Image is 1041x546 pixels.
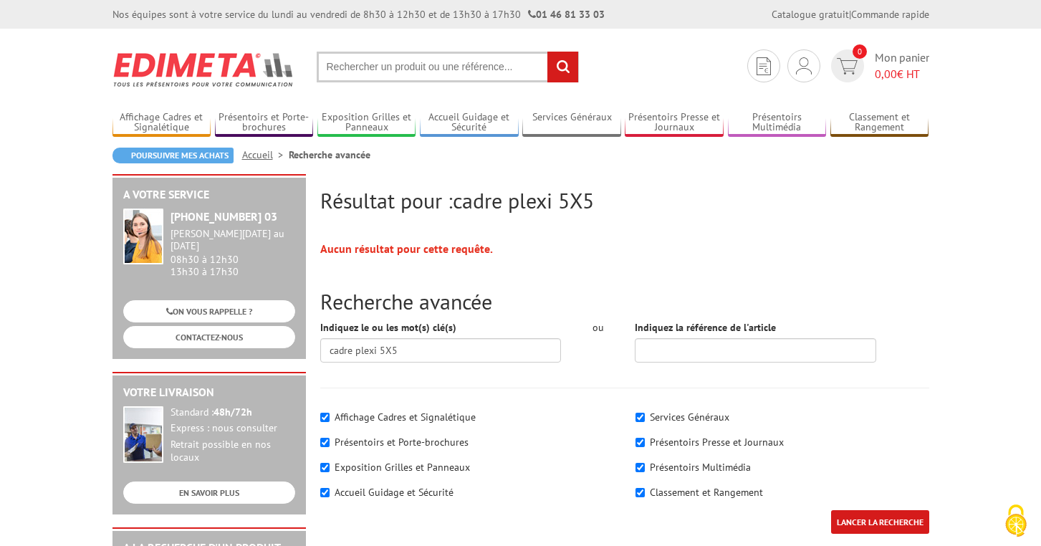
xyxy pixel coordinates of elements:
input: Affichage Cadres et Signalétique [320,413,330,422]
strong: 01 46 81 33 03 [528,8,605,21]
label: Indiquez la référence de l'article [635,320,776,335]
a: Accueil Guidage et Sécurité [420,111,519,135]
div: [PERSON_NAME][DATE] au [DATE] [171,228,295,252]
a: Catalogue gratuit [772,8,849,21]
label: Indiquez le ou les mot(s) clé(s) [320,320,456,335]
div: Standard : [171,406,295,419]
label: Accueil Guidage et Sécurité [335,486,454,499]
a: CONTACTEZ-NOUS [123,326,295,348]
div: ou [582,320,613,335]
input: Rechercher un produit ou une référence... [317,52,579,82]
img: devis rapide [796,57,812,75]
img: Edimeta [112,43,295,96]
input: Présentoirs et Porte-brochures [320,438,330,447]
a: Présentoirs et Porte-brochures [215,111,314,135]
strong: 48h/72h [214,406,252,418]
a: Accueil [242,148,289,161]
a: Commande rapide [851,8,929,21]
span: Mon panier [875,49,929,82]
label: Présentoirs Presse et Journaux [650,436,784,449]
input: rechercher [547,52,578,82]
h2: Votre livraison [123,386,295,399]
label: Présentoirs et Porte-brochures [335,436,469,449]
a: Présentoirs Presse et Journaux [625,111,724,135]
input: Accueil Guidage et Sécurité [320,488,330,497]
a: Affichage Cadres et Signalétique [112,111,211,135]
label: Services Généraux [650,411,729,423]
div: | [772,7,929,21]
a: Présentoirs Multimédia [728,111,827,135]
span: € HT [875,66,929,82]
strong: [PHONE_NUMBER] 03 [171,209,277,224]
label: Exposition Grilles et Panneaux [335,461,470,474]
h2: Résultat pour : [320,188,929,212]
div: 08h30 à 12h30 13h30 à 17h30 [171,228,295,277]
a: Poursuivre mes achats [112,148,234,163]
label: Présentoirs Multimédia [650,461,751,474]
a: ON VOUS RAPPELLE ? [123,300,295,322]
input: Services Généraux [635,413,645,422]
h2: Recherche avancée [320,289,929,313]
a: Exposition Grilles et Panneaux [317,111,416,135]
div: Nos équipes sont à votre service du lundi au vendredi de 8h30 à 12h30 et de 13h30 à 17h30 [112,7,605,21]
input: Exposition Grilles et Panneaux [320,463,330,472]
img: widget-livraison.jpg [123,406,163,463]
a: Services Généraux [522,111,621,135]
input: Présentoirs Multimédia [635,463,645,472]
div: Express : nous consulter [171,422,295,435]
input: Présentoirs Presse et Journaux [635,438,645,447]
img: widget-service.jpg [123,209,163,264]
strong: Aucun résultat pour cette requête. [320,241,493,256]
a: devis rapide 0 Mon panier 0,00€ HT [827,49,929,82]
input: Classement et Rangement [635,488,645,497]
a: Classement et Rangement [830,111,929,135]
img: devis rapide [757,57,771,75]
button: Cookies (fenêtre modale) [991,497,1041,546]
span: 0,00 [875,67,897,81]
input: LANCER LA RECHERCHE [831,510,929,534]
li: Recherche avancée [289,148,370,162]
label: Affichage Cadres et Signalétique [335,411,476,423]
img: devis rapide [837,58,858,75]
h2: A votre service [123,188,295,201]
span: cadre plexi 5X5 [453,186,594,214]
span: 0 [853,44,867,59]
label: Classement et Rangement [650,486,763,499]
img: Cookies (fenêtre modale) [998,503,1034,539]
